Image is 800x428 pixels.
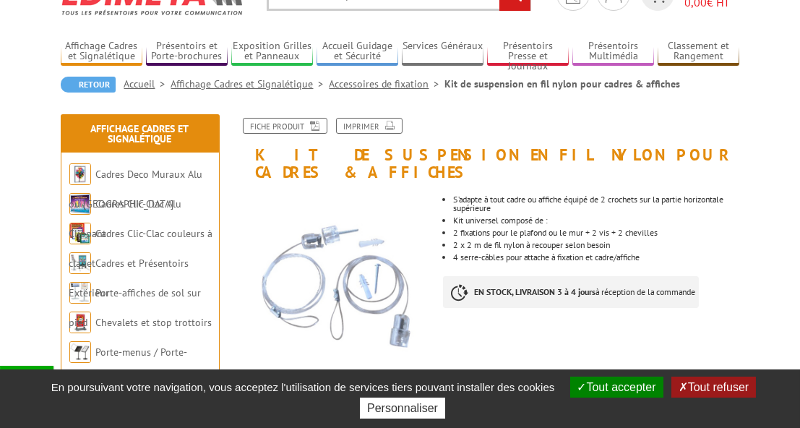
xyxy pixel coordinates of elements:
p: Kit universel composé de : [453,216,740,225]
img: Porte-menus / Porte-messages [69,341,91,363]
a: Affichage Cadres et Signalétique [91,122,189,145]
a: Cadres et Présentoirs Extérieur [69,257,189,299]
a: Cadres Deco Muraux Alu ou [GEOGRAPHIC_DATA] [69,168,203,210]
a: Présentoirs Presse et Journaux [487,40,569,64]
a: Porte-menus / Porte-messages [69,346,188,388]
a: Accessoires de fixation [330,77,445,90]
button: Tout accepter [570,377,663,398]
p: à réception de la commande [443,276,699,308]
a: Classement et Rangement [658,40,739,64]
p: 2 fixations pour le plafond ou le mur + 2 vis + 2 chevilles [453,228,740,237]
a: Accueil Guidage et Sécurité [317,40,398,64]
a: Retour [61,77,116,93]
p: 2 x 2 m de fil nylon à recouper selon besoin [453,241,740,249]
p: 4 serre-câbles pour attache à fixation et cadre/affiche [453,253,740,262]
img: Cadres Deco Muraux Alu ou Bois [69,163,91,185]
a: Services Généraux [402,40,483,64]
button: Personnaliser (fenêtre modale) [360,398,445,419]
span: En poursuivant votre navigation, vous acceptez l'utilisation de services tiers pouvant installer ... [44,381,562,393]
a: Cadres Clic-Clac Alu Clippant [69,197,182,240]
a: Présentoirs et Porte-brochures [146,40,228,64]
a: Imprimer [336,118,403,134]
li: Kit de suspension en fil nylon pour cadres & affiches [445,77,681,91]
a: Chevalets et stop trottoirs [96,316,212,329]
a: Cadres Clic-Clac couleurs à clapet [69,227,213,270]
a: Affichage Cadres et Signalétique [61,40,142,64]
a: Affichage Cadres et Signalétique [171,77,330,90]
li: S’adapte à tout cadre ou affiche équipé de 2 crochets sur la partie horizontale supérieure [453,195,740,213]
img: affichage_lumineux_215600sps.jpg [234,188,432,386]
button: Tout refuser [671,377,756,398]
strong: EN STOCK, LIVRAISON 3 à 4 jours [474,286,595,297]
a: Exposition Grilles et Panneaux [231,40,313,64]
a: Accueil [124,77,171,90]
a: Porte-affiches de sol sur pied [69,286,202,329]
a: Présentoirs Multimédia [572,40,654,64]
h1: Kit de suspension en fil nylon pour cadres & affiches [223,118,751,181]
a: Fiche produit [243,118,327,134]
